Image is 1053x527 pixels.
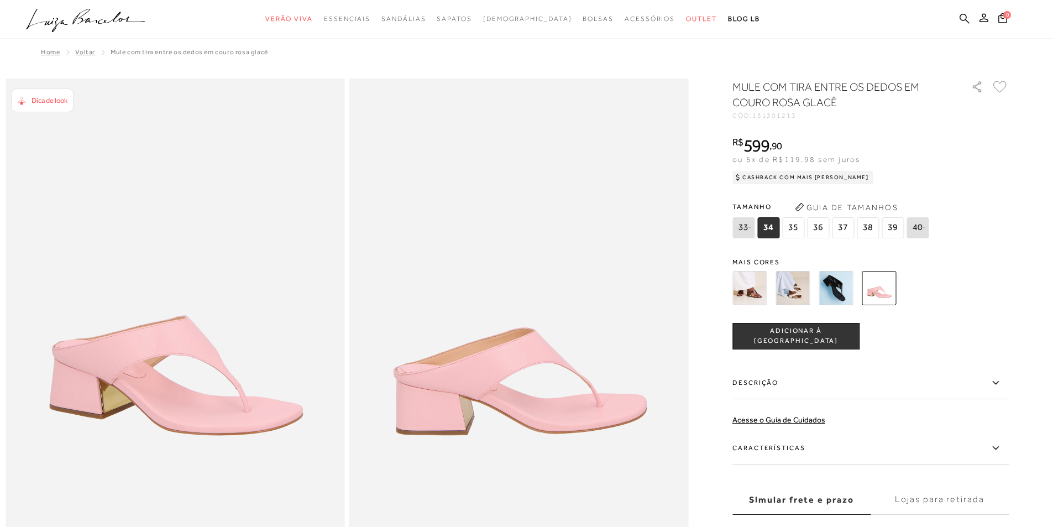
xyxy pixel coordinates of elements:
span: 37 [832,217,854,238]
span: 38 [857,217,879,238]
div: CÓD: [732,112,954,119]
a: noSubCategoriesText [686,9,717,29]
span: ou 5x de R$119,98 sem juros [732,155,860,164]
img: MULE COM TIRA ENTRE OS DEDOS EM COURO PRETO [819,271,853,305]
div: Cashback com Mais [PERSON_NAME] [732,171,873,184]
label: Lojas para retirada [871,485,1009,515]
span: BLOG LB [728,15,760,23]
span: Outlet [686,15,717,23]
a: Home [41,48,60,56]
a: noSubCategoriesText [437,9,472,29]
span: 599 [743,135,769,155]
span: 36 [807,217,829,238]
img: MULE COM TIRA ENTRE OS DEDOS EM COURO ROSA GLACÊ [862,271,896,305]
span: Dica de look [32,96,67,105]
span: Essenciais [324,15,370,23]
label: Características [732,432,1009,465]
a: BLOG LB [728,9,760,29]
span: Verão Viva [265,15,313,23]
a: noSubCategoriesText [483,9,572,29]
button: ADICIONAR À [GEOGRAPHIC_DATA] [732,323,860,349]
a: Acesse o Guia de Cuidados [732,415,825,424]
span: 34 [757,217,779,238]
span: 33 [732,217,755,238]
span: Mais cores [732,259,1009,265]
span: [DEMOGRAPHIC_DATA] [483,15,572,23]
button: Guia de Tamanhos [791,199,902,216]
span: 90 [772,140,782,152]
span: 40 [907,217,929,238]
img: MULE COM TIRA ENTRE OS DEDOS EM COURO CAFÉ [732,271,767,305]
a: noSubCategoriesText [381,9,426,29]
button: 0 [995,12,1010,27]
a: noSubCategoriesText [625,9,675,29]
i: , [769,141,782,151]
a: noSubCategoriesText [583,9,614,29]
span: MULE COM TIRA ENTRE OS DEDOS EM COURO ROSA GLACÊ [111,48,268,56]
span: Sandálias [381,15,426,23]
a: noSubCategoriesText [265,9,313,29]
label: Descrição [732,367,1009,399]
span: 39 [882,217,904,238]
span: 35 [782,217,804,238]
span: 131301213 [752,112,797,119]
label: Simular frete e prazo [732,485,871,515]
span: Sapatos [437,15,472,23]
a: noSubCategoriesText [324,9,370,29]
span: Tamanho [732,199,931,215]
span: ADICIONAR À [GEOGRAPHIC_DATA] [733,326,859,346]
span: Bolsas [583,15,614,23]
span: Acessórios [625,15,675,23]
i: R$ [732,137,743,147]
span: 0 [1003,11,1011,19]
a: Voltar [75,48,95,56]
img: MULE COM TIRA ENTRE OS DEDOS EM COURO OFF-WHITE [776,271,810,305]
h1: MULE COM TIRA ENTRE OS DEDOS EM COURO ROSA GLACÊ [732,79,940,110]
